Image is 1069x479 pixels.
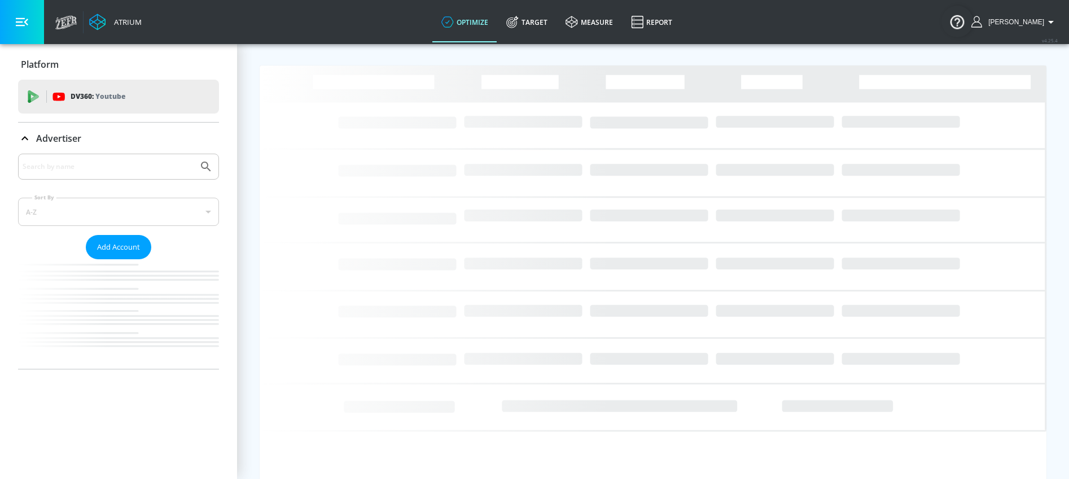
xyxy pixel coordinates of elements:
[32,194,56,201] label: Sort By
[89,14,142,31] a: Atrium
[71,90,125,103] p: DV360:
[497,2,557,42] a: Target
[18,154,219,369] div: Advertiser
[984,18,1044,26] span: login as: kacey.labar@zefr.com
[18,49,219,80] div: Platform
[557,2,622,42] a: measure
[21,58,59,71] p: Platform
[18,198,219,226] div: A-Z
[432,2,497,42] a: optimize
[86,235,151,259] button: Add Account
[18,123,219,154] div: Advertiser
[941,6,973,37] button: Open Resource Center
[18,80,219,114] div: DV360: Youtube
[95,90,125,102] p: Youtube
[97,241,140,254] span: Add Account
[23,159,194,174] input: Search by name
[109,17,142,27] div: Atrium
[36,132,81,145] p: Advertiser
[18,259,219,369] nav: list of Advertiser
[1042,37,1058,43] span: v 4.25.4
[622,2,681,42] a: Report
[971,15,1058,29] button: [PERSON_NAME]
